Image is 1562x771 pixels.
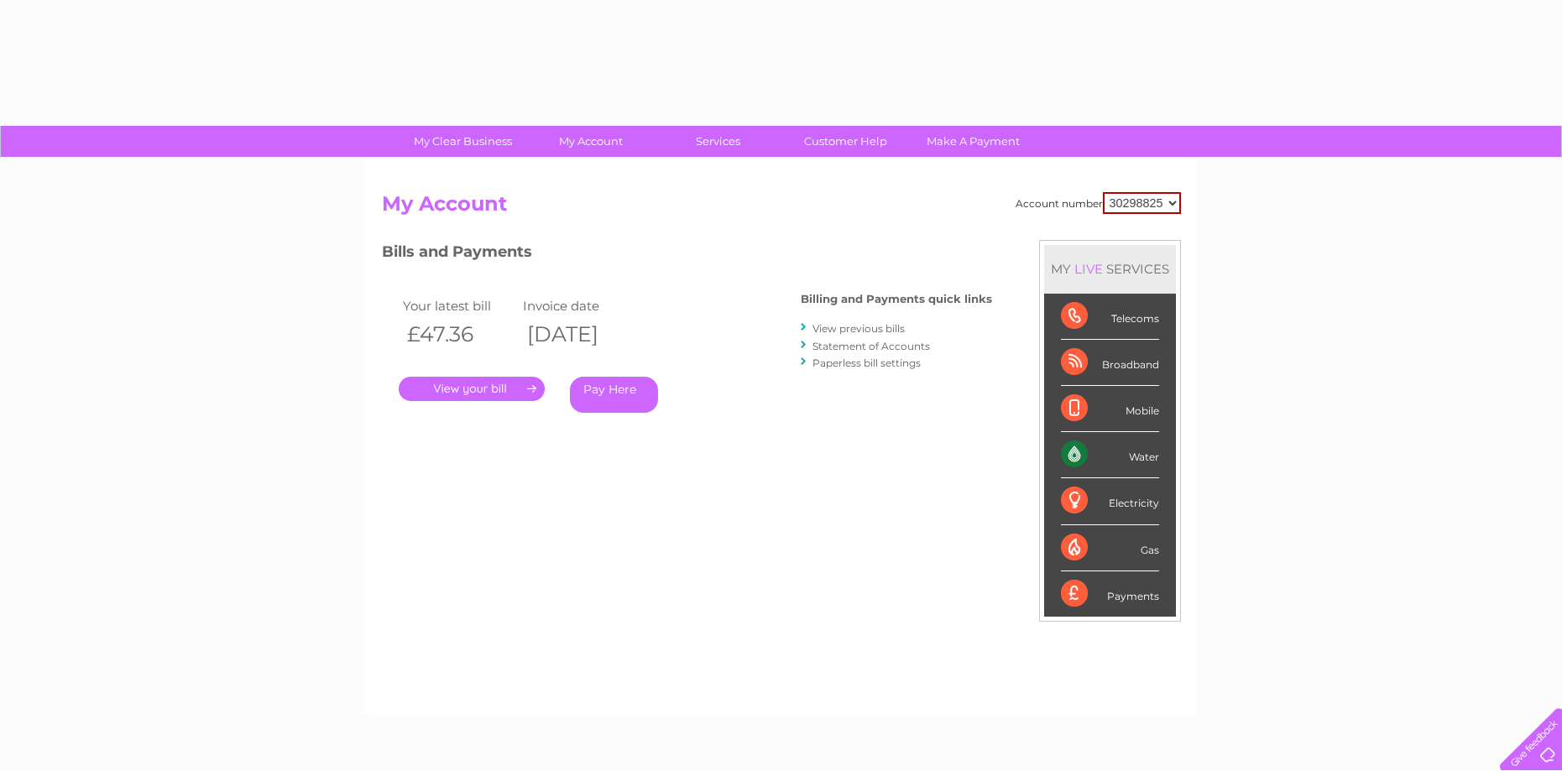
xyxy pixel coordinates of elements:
td: Your latest bill [399,294,520,317]
a: My Clear Business [394,126,532,157]
a: Paperless bill settings [812,357,921,369]
h4: Billing and Payments quick links [801,293,992,305]
div: LIVE [1071,261,1106,277]
a: . [399,377,545,401]
div: Mobile [1061,386,1159,432]
div: MY SERVICES [1044,245,1176,293]
div: Payments [1061,571,1159,617]
div: Electricity [1061,478,1159,524]
div: Water [1061,432,1159,478]
a: Services [649,126,787,157]
div: Broadband [1061,340,1159,386]
a: Pay Here [570,377,658,413]
div: Account number [1016,192,1181,214]
div: Gas [1061,525,1159,571]
td: Invoice date [519,294,640,317]
a: View previous bills [812,322,905,335]
h2: My Account [382,192,1181,224]
div: Telecoms [1061,294,1159,340]
h3: Bills and Payments [382,240,992,269]
a: My Account [521,126,660,157]
th: £47.36 [399,317,520,352]
th: [DATE] [519,317,640,352]
a: Statement of Accounts [812,340,930,352]
a: Customer Help [776,126,915,157]
a: Make A Payment [904,126,1042,157]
